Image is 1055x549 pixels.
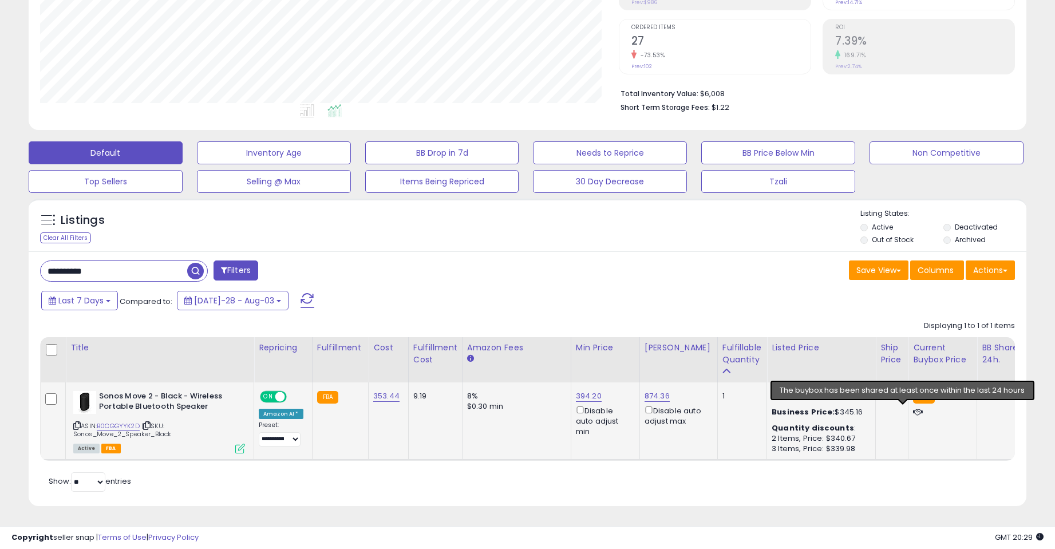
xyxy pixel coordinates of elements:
div: seller snap | | [11,532,199,543]
img: 21GUOlZBGHL._SL40_.jpg [73,391,96,414]
div: Title [70,342,249,354]
li: $6,008 [621,86,1006,100]
div: Repricing [259,342,307,354]
span: Columns [918,264,954,276]
button: Save View [849,260,908,280]
span: ON [261,392,275,401]
span: 349 [938,390,952,401]
div: Ship Price [880,342,903,366]
div: Clear All Filters [40,232,91,243]
button: Actions [966,260,1015,280]
span: $1.22 [712,102,729,113]
b: Quantity discounts [772,422,854,433]
button: Non Competitive [870,141,1024,164]
div: Amazon Fees [467,342,566,354]
div: Fulfillable Quantity [722,342,762,366]
small: Amazon Fees. [467,354,474,364]
button: BB Drop in 7d [365,141,519,164]
div: ASIN: [73,391,245,452]
button: Selling @ Max [197,170,351,193]
div: 9.19 [413,391,453,401]
a: Privacy Policy [148,532,199,543]
a: 353.44 [373,390,400,402]
a: Terms of Use [98,532,147,543]
b: Sonos Move 2 - Black - Wireless Portable Bluetooth Speaker [99,391,238,415]
div: Current Buybox Price [913,342,972,366]
button: BB Price Below Min [701,141,855,164]
button: Tzali [701,170,855,193]
b: Total Inventory Value: [621,89,698,98]
div: $345.16 [772,407,867,417]
span: ROI [835,25,1014,31]
button: Columns [910,260,964,280]
button: Top Sellers [29,170,183,193]
small: Prev: 2.74% [835,63,862,70]
a: B0CGGYYK2D [97,421,140,431]
div: Preset: [259,421,303,447]
div: 0.00 [880,391,899,401]
span: All listings currently available for purchase on Amazon [73,444,100,453]
small: Prev: 102 [631,63,652,70]
span: Show: entries [49,476,131,487]
button: Default [29,141,183,164]
div: Cost [373,342,404,354]
strong: Copyright [11,532,53,543]
div: 3 Items, Price: $339.98 [772,444,867,454]
div: 2 Items, Price: $340.67 [772,433,867,444]
button: Inventory Age [197,141,351,164]
h2: 7.39% [835,34,1014,50]
h2: 27 [631,34,811,50]
small: -73.53% [637,51,665,60]
span: Compared to: [120,296,172,307]
span: | SKU: Sonos_Move_2_Speaker_Black [73,421,171,439]
a: 874.36 [645,390,670,402]
small: FBA [913,391,934,404]
button: [DATE]-28 - Aug-03 [177,291,289,310]
label: Archived [955,235,986,244]
div: $395.04 [772,391,867,401]
button: Items Being Repriced [365,170,519,193]
span: [DATE]-28 - Aug-03 [194,295,274,306]
b: Listed Price: [772,390,824,401]
span: FBA [101,444,121,453]
span: Ordered Items [631,25,811,31]
button: Needs to Reprice [533,141,687,164]
button: 30 Day Decrease [533,170,687,193]
span: Last 7 Days [58,295,104,306]
div: 28% [982,391,1020,401]
small: FBA [317,391,338,404]
label: Deactivated [955,222,998,232]
h5: Listings [61,212,105,228]
a: 394.20 [576,390,602,402]
div: Disable auto adjust min [576,404,631,437]
div: $0.30 min [467,401,562,412]
div: Fulfillment Cost [413,342,457,366]
div: Amazon AI * [259,409,303,419]
button: Filters [214,260,258,281]
div: [PERSON_NAME] [645,342,713,354]
div: Disable auto adjust max [645,404,709,426]
div: 1 [722,391,758,401]
span: OFF [285,392,303,401]
div: Listed Price [772,342,871,354]
div: BB Share 24h. [982,342,1024,366]
span: 2025-08-11 20:29 GMT [995,532,1044,543]
small: 169.71% [840,51,866,60]
div: Fulfillment [317,342,363,354]
button: Last 7 Days [41,291,118,310]
p: Listing States: [860,208,1026,219]
div: Min Price [576,342,635,354]
label: Out of Stock [872,235,914,244]
b: Short Term Storage Fees: [621,102,710,112]
div: : [772,423,867,433]
b: Business Price: [772,406,835,417]
label: Active [872,222,893,232]
div: Displaying 1 to 1 of 1 items [924,321,1015,331]
div: 8% [467,391,562,401]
